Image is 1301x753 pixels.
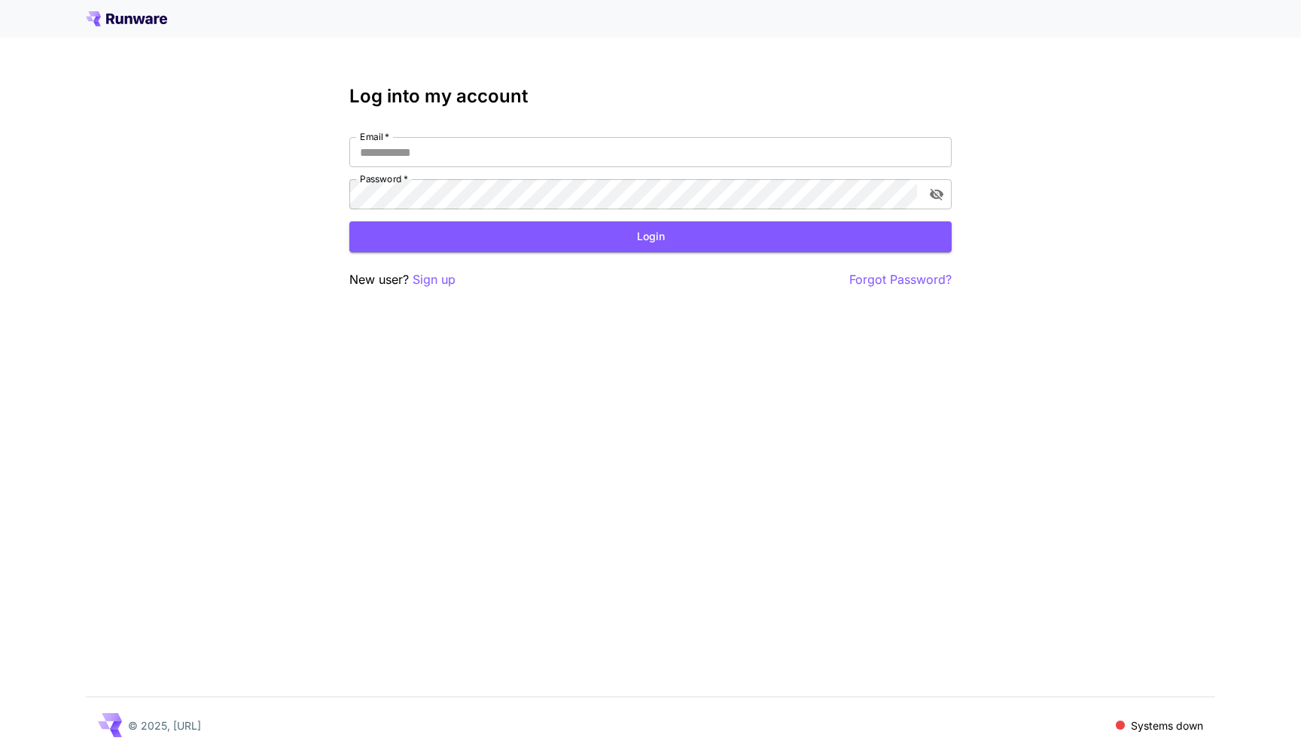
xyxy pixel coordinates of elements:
[1131,718,1203,733] p: Systems down
[349,270,456,289] p: New user?
[923,181,950,208] button: toggle password visibility
[349,221,952,252] button: Login
[413,270,456,289] button: Sign up
[360,172,408,185] label: Password
[128,718,201,733] p: © 2025, [URL]
[360,130,389,143] label: Email
[849,270,952,289] button: Forgot Password?
[349,86,952,107] h3: Log into my account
